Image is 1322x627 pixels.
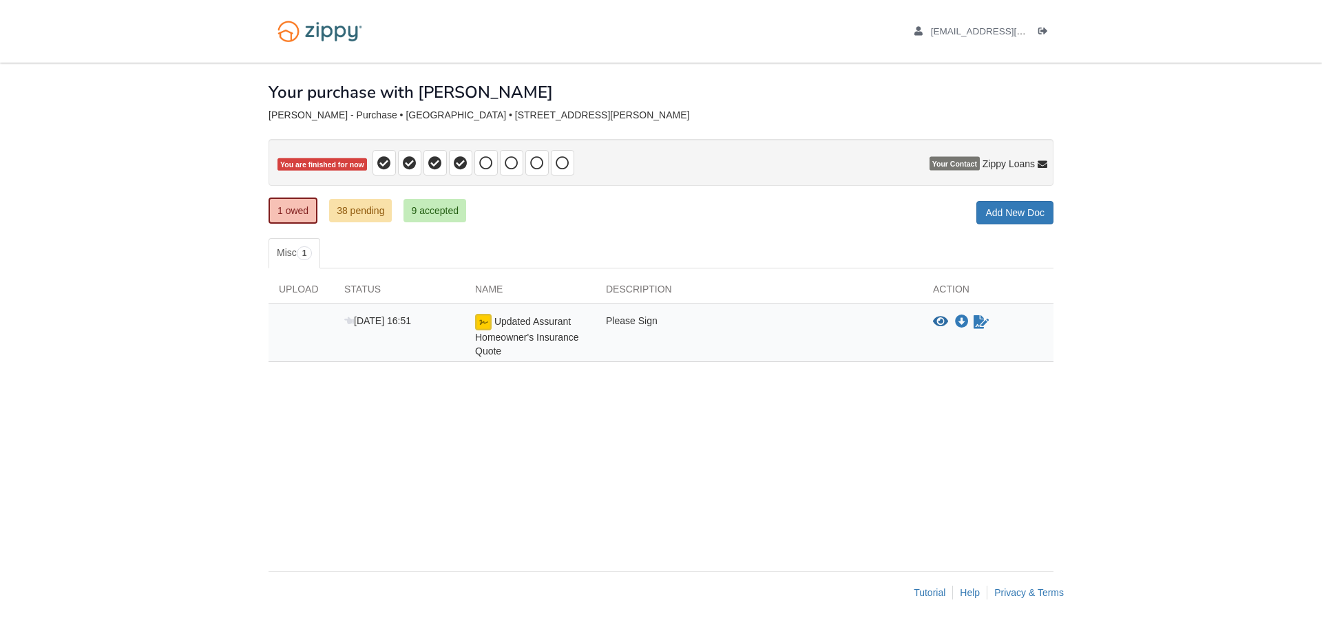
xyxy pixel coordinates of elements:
div: Upload [269,282,334,303]
span: Zippy Loans [983,157,1035,171]
img: Logo [269,14,371,49]
a: edit profile [914,26,1089,40]
button: View Updated Assurant Homeowner's Insurance Quote [933,315,948,329]
a: Privacy & Terms [994,587,1064,598]
img: esign icon [475,314,492,330]
div: Name [465,282,596,303]
a: Help [960,587,980,598]
a: Tutorial [914,587,945,598]
a: Waiting for your co-borrower to e-sign [972,314,990,330]
a: 38 pending [329,199,392,222]
div: Action [923,282,1053,303]
a: Log out [1038,26,1053,40]
a: 9 accepted [403,199,466,222]
h1: Your purchase with [PERSON_NAME] [269,83,553,101]
a: Misc [269,238,320,268]
span: nmonteiro65@gmail.com [931,26,1089,36]
div: Description [596,282,923,303]
a: Download Updated Assurant Homeowner's Insurance Quote [955,317,969,328]
span: You are finished for now [277,158,367,171]
a: 1 owed [269,198,317,224]
div: Please Sign [596,314,923,358]
span: Updated Assurant Homeowner's Insurance Quote [475,316,579,357]
span: Your Contact [930,157,980,171]
div: Status [334,282,465,303]
div: [PERSON_NAME] - Purchase • [GEOGRAPHIC_DATA] • [STREET_ADDRESS][PERSON_NAME] [269,109,1053,121]
a: Add New Doc [976,201,1053,224]
span: [DATE] 16:51 [344,315,411,326]
span: 1 [297,246,313,260]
